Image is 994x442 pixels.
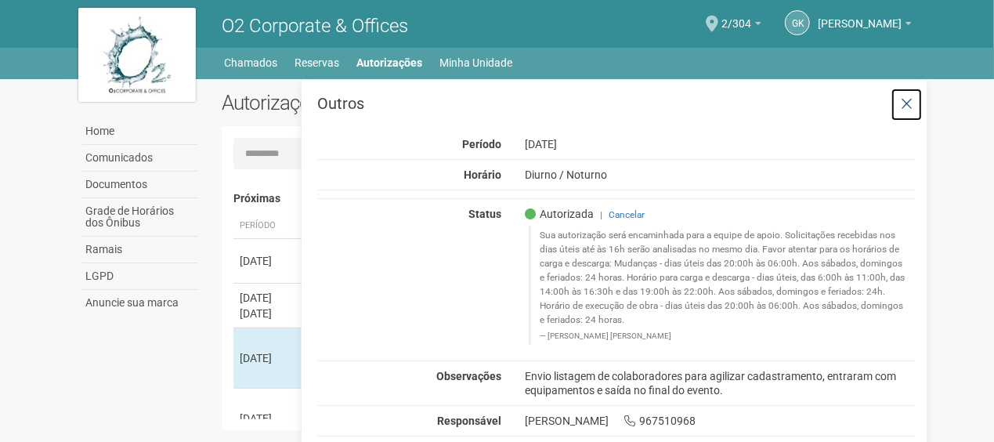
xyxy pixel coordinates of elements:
[240,253,298,269] div: [DATE]
[721,20,761,32] a: 2/304
[436,370,501,382] strong: Observações
[529,226,916,344] blockquote: Sua autorização será encaminhada para a equipe de apoio. Solicitações recebidas nos dias úteis at...
[225,52,278,74] a: Chamados
[437,415,501,427] strong: Responsável
[233,193,905,205] h4: Próximas
[222,91,557,114] h2: Autorizações
[240,411,298,426] div: [DATE]
[82,237,198,263] a: Ramais
[82,290,198,316] a: Anuncie sua marca
[82,263,198,290] a: LGPD
[82,118,198,145] a: Home
[818,20,912,32] a: [PERSON_NAME]
[240,306,298,321] div: [DATE]
[240,350,298,366] div: [DATE]
[464,168,501,181] strong: Horário
[233,213,304,239] th: Período
[513,168,927,182] div: Diurno / Noturno
[540,331,907,342] footer: [PERSON_NAME] [PERSON_NAME]
[721,2,751,30] span: 2/304
[818,2,902,30] span: Gleice Kelly
[785,10,810,35] a: GK
[82,145,198,172] a: Comunicados
[440,52,513,74] a: Minha Unidade
[513,414,927,428] div: [PERSON_NAME] 967510968
[357,52,423,74] a: Autorizações
[609,209,645,220] a: Cancelar
[600,209,602,220] span: |
[295,52,340,74] a: Reservas
[222,15,408,37] span: O2 Corporate & Offices
[240,290,298,306] div: [DATE]
[462,138,501,150] strong: Período
[82,198,198,237] a: Grade de Horários dos Ônibus
[513,369,927,397] div: Envio listagem de colaboradores para agilizar cadastramento, entraram com equipamentos e saída no...
[525,207,594,221] span: Autorizada
[82,172,198,198] a: Documentos
[468,208,501,220] strong: Status
[317,96,915,111] h3: Outros
[513,137,927,151] div: [DATE]
[78,8,196,102] img: logo.jpg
